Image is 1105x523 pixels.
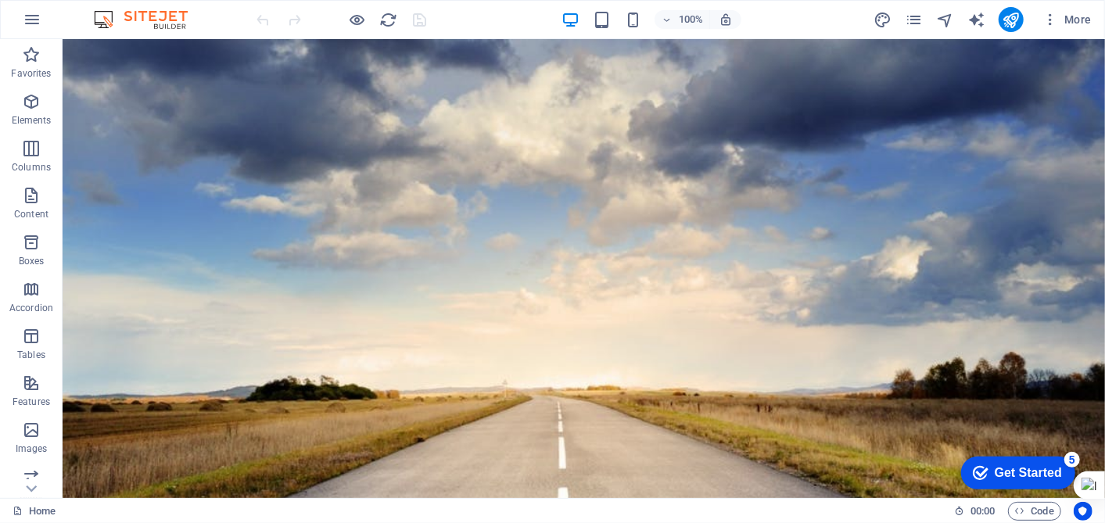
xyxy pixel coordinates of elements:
p: Images [16,442,48,455]
p: Columns [12,161,51,174]
div: Get Started 5 items remaining, 0% complete [13,8,127,41]
h6: 100% [678,10,703,29]
p: Boxes [19,255,45,267]
i: Navigator [936,11,954,29]
p: Favorites [11,67,51,80]
i: Reload page [380,11,398,29]
button: More [1036,7,1098,32]
button: navigator [936,10,955,29]
p: Tables [17,349,45,361]
p: Content [14,208,48,220]
p: Accordion [9,302,53,314]
span: Code [1015,502,1054,521]
p: Features [13,396,50,408]
a: Click to cancel selection. Double-click to open Pages [13,502,56,521]
span: : [981,505,984,517]
button: design [874,10,892,29]
i: Design (Ctrl+Alt+Y) [874,11,892,29]
button: reload [379,10,398,29]
span: More [1042,12,1092,27]
i: Publish [1002,11,1020,29]
button: 100% [655,10,710,29]
button: Usercentrics [1074,502,1092,521]
i: AI Writer [967,11,985,29]
p: Elements [12,114,52,127]
button: text_generator [967,10,986,29]
h6: Session time [954,502,996,521]
button: publish [999,7,1024,32]
div: 5 [116,3,131,19]
button: Code [1008,502,1061,521]
button: pages [905,10,924,29]
i: On resize automatically adjust zoom level to fit chosen device. [719,13,733,27]
i: Pages (Ctrl+Alt+S) [905,11,923,29]
div: Get Started [46,17,113,31]
img: Editor Logo [90,10,207,29]
span: 00 00 [970,502,995,521]
button: Click here to leave preview mode and continue editing [348,10,367,29]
